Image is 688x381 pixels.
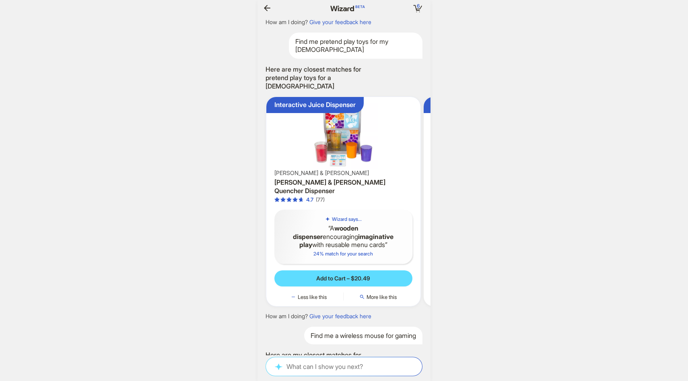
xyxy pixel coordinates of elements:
div: How am I doing? [266,19,371,26]
a: Give your feedback here [309,19,371,25]
button: Less like this [274,293,343,301]
span: Less like this [298,294,327,300]
q: A encouraging with reusable menu cards [281,224,406,249]
div: Interactive Juice DispenserMelissa & Doug Thirst Quencher Dispenser[PERSON_NAME] & [PERSON_NAME][... [266,97,420,306]
span: star [293,197,298,202]
span: 24 % match for your search [313,251,373,257]
span: More like this [367,294,397,300]
span: star [280,197,286,202]
b: wooden dispenser [293,224,358,241]
img: Princess Cozy Shopping Cart [427,100,575,183]
div: Here are my closest matches for wireless gaming mouse with high performance and precision [266,351,386,376]
div: 4.7 [306,196,313,203]
span: [PERSON_NAME] & [PERSON_NAME] [274,169,369,177]
span: 6 [417,3,420,9]
div: Find me pretend play toys for my [DEMOGRAPHIC_DATA] [289,33,422,59]
button: More like this [344,293,412,301]
div: Find me a wireless mouse for gaming [304,327,422,345]
b: imaginative play [299,233,394,249]
span: star [286,197,292,202]
button: Add to Cart – $20.49 [274,270,412,286]
img: Melissa & Doug Thirst Quencher Dispenser [270,100,417,169]
div: 4.7 out of 5 stars [274,196,313,203]
div: Interactive Juice Dispenser [274,101,356,109]
h3: [PERSON_NAME] & [PERSON_NAME] Quencher Dispenser [274,178,412,195]
span: star [299,197,304,202]
h5: Wizard says... [332,216,362,222]
a: Give your feedback here [309,313,371,319]
span: star [274,197,280,202]
div: (77) [316,196,325,203]
div: How am I doing? [266,313,371,320]
span: Add to Cart – $20.49 [316,275,370,282]
div: Here are my closest matches for pretend play toys for a [DEMOGRAPHIC_DATA] [266,65,386,90]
